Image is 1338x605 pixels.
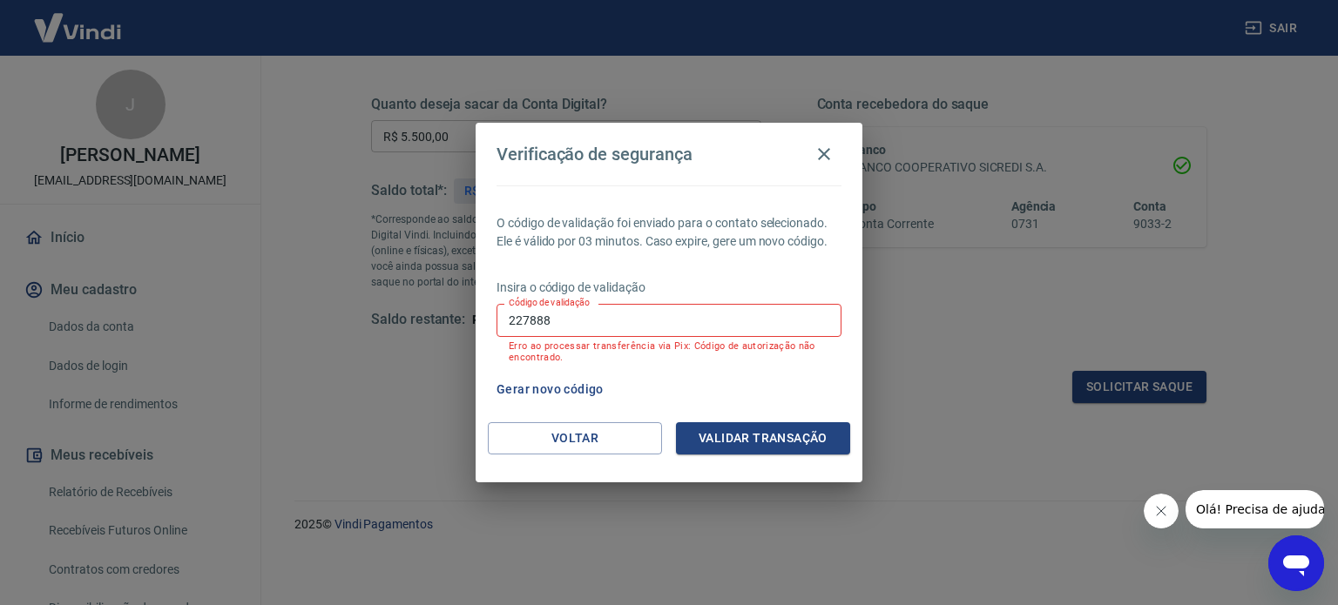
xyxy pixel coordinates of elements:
[509,340,829,363] p: Erro ao processar transferência via Pix: Código de autorização não encontrado.
[497,279,841,297] p: Insira o código de validação
[488,422,662,454] button: Voltar
[1144,494,1179,528] iframe: Fechar mensagem
[497,214,841,251] p: O código de validação foi enviado para o contato selecionado. Ele é válido por 03 minutos. Caso e...
[490,373,611,406] button: Gerar novo código
[1268,535,1324,591] iframe: Botão para abrir a janela de mensagens
[497,144,693,165] h4: Verificação de segurança
[10,12,146,26] span: Olá! Precisa de ajuda?
[676,422,850,454] button: Validar transação
[1186,490,1324,528] iframe: Mensagem da empresa
[509,296,590,309] label: Código de validação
